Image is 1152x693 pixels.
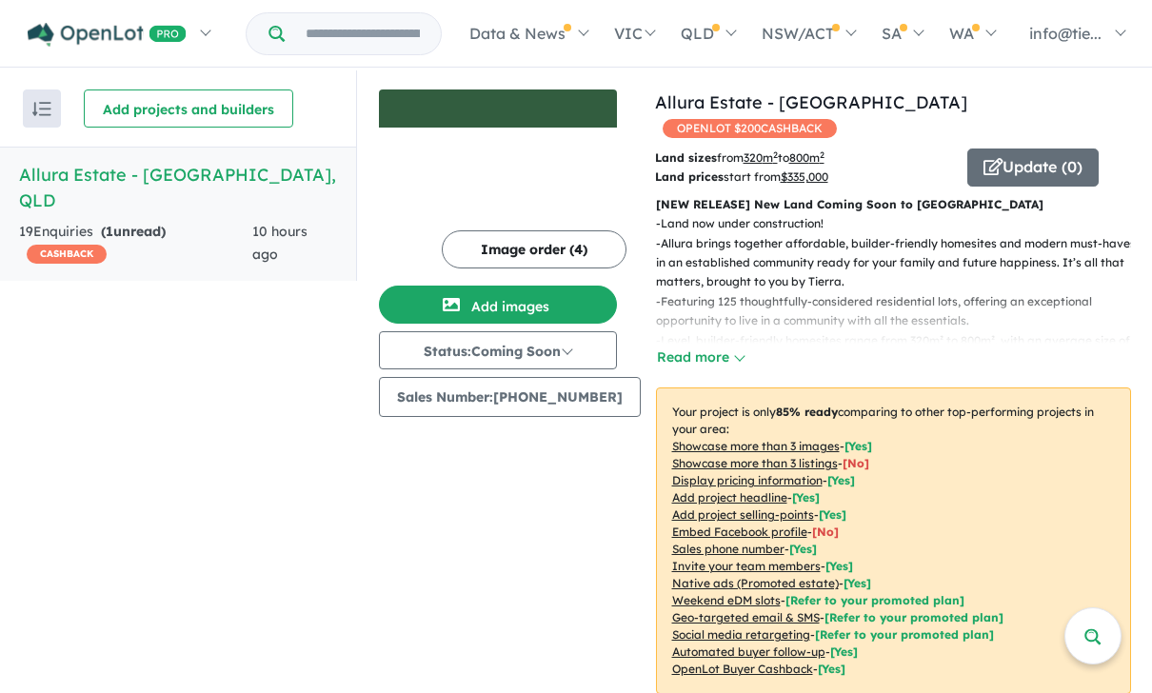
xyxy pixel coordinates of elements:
[967,148,1099,187] button: Update (0)
[672,473,823,487] u: Display pricing information
[672,559,821,573] u: Invite your team members
[744,150,778,165] u: 320 m
[672,525,807,539] u: Embed Facebook profile
[672,490,787,505] u: Add project headline
[812,525,839,539] span: [ No ]
[672,542,785,556] u: Sales phone number
[819,507,846,522] span: [ Yes ]
[19,221,252,267] div: 19 Enquir ies
[672,507,814,522] u: Add project selling-points
[844,439,872,453] span: [ Yes ]
[656,234,1146,292] p: - Allura brings together affordable, builder-friendly homesites and modern must-haves in an estab...
[1029,24,1102,43] span: info@tie...
[19,162,337,213] h5: Allura Estate - [GEOGRAPHIC_DATA] , QLD
[663,119,837,138] span: OPENLOT $ 200 CASHBACK
[785,593,964,607] span: [Refer to your promoted plan]
[27,245,107,264] span: CASHBACK
[656,214,1146,233] p: - Land now under construction!
[789,150,824,165] u: 800 m
[672,439,840,453] u: Showcase more than 3 images
[827,473,855,487] span: [ Yes ]
[672,644,825,659] u: Automated buyer follow-up
[656,331,1146,370] p: - Level, builder-friendly homesites range from 320m² to 800m², with an average size of 440m².
[672,662,813,676] u: OpenLot Buyer Cashback
[101,223,166,240] strong: ( unread)
[818,662,845,676] span: [Yes]
[789,542,817,556] span: [ Yes ]
[824,610,1003,624] span: [Refer to your promoted plan]
[288,13,437,54] input: Try estate name, suburb, builder or developer
[672,627,810,642] u: Social media retargeting
[792,490,820,505] span: [ Yes ]
[656,195,1131,214] p: [NEW RELEASE] New Land Coming Soon to [GEOGRAPHIC_DATA]
[672,576,839,590] u: Native ads (Promoted estate)
[379,286,617,324] button: Add images
[655,91,967,113] a: Allura Estate - [GEOGRAPHIC_DATA]
[106,223,113,240] span: 1
[773,149,778,160] sup: 2
[830,644,858,659] span: [Yes]
[656,292,1146,331] p: - Featuring 125 thoughtfully-considered residential lots, offering an exceptional opportunity to ...
[843,456,869,470] span: [ No ]
[820,149,824,160] sup: 2
[379,377,641,417] button: Sales Number:[PHONE_NUMBER]
[672,456,838,470] u: Showcase more than 3 listings
[252,223,308,263] span: 10 hours ago
[442,230,626,268] button: Image order (4)
[655,168,953,187] p: start from
[379,331,617,369] button: Status:Coming Soon
[844,576,871,590] span: [Yes]
[672,610,820,624] u: Geo-targeted email & SMS
[84,89,293,128] button: Add projects and builders
[28,23,187,47] img: Openlot PRO Logo White
[778,150,824,165] span: to
[776,405,838,419] b: 85 % ready
[655,150,717,165] b: Land sizes
[655,148,953,168] p: from
[655,169,724,184] b: Land prices
[32,102,51,116] img: sort.svg
[825,559,853,573] span: [ Yes ]
[656,346,745,368] button: Read more
[781,169,828,184] u: $ 335,000
[815,627,994,642] span: [Refer to your promoted plan]
[672,593,781,607] u: Weekend eDM slots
